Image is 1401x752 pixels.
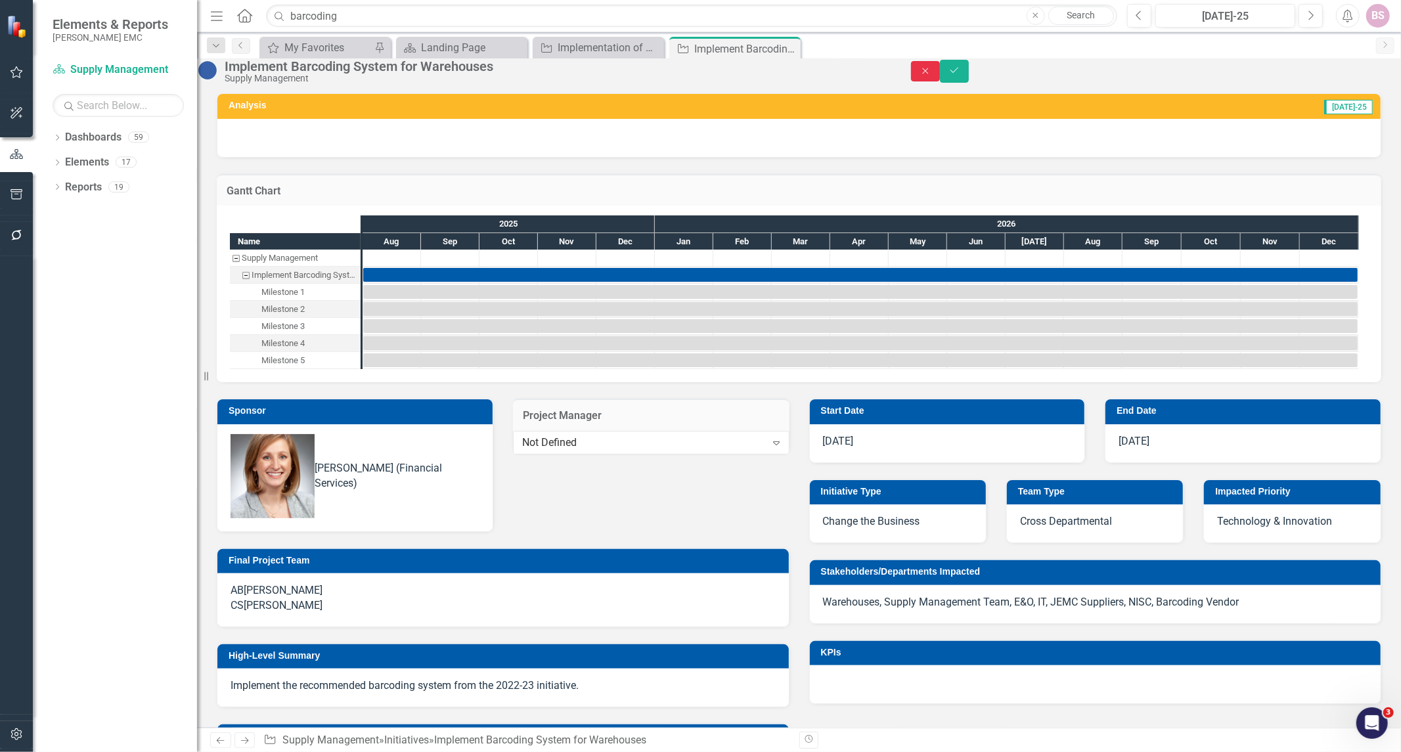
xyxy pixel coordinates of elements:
[1324,100,1373,114] span: [DATE]-25
[399,39,524,56] a: Landing Page
[421,39,524,56] div: Landing Page
[1048,7,1114,25] a: Search
[231,678,776,694] p: Implement the recommended barcoding system from the 2022-23 initiative.
[315,461,479,491] div: [PERSON_NAME] (Financial Services)
[128,132,149,143] div: 59
[479,233,538,250] div: Oct
[282,734,379,746] a: Supply Management
[596,233,655,250] div: Dec
[363,302,1358,316] div: Task: Start date: 2025-08-01 End date: 2026-12-31
[65,180,102,195] a: Reports
[229,556,782,565] h3: Final Project Team
[1117,406,1374,416] h3: End Date
[231,583,244,598] div: AB
[225,74,885,83] div: Supply Management
[53,16,168,32] span: Elements & Reports
[116,157,137,168] div: 17
[363,319,1358,333] div: Task: Start date: 2025-08-01 End date: 2026-12-31
[227,185,1371,197] h3: Gantt Chart
[434,734,646,746] div: Implement Barcoding System for Warehouses
[363,353,1358,367] div: Task: Start date: 2025-08-01 End date: 2026-12-31
[230,250,361,267] div: Supply Management
[284,39,371,56] div: My Favorites
[53,32,168,43] small: [PERSON_NAME] EMC
[363,336,1358,350] div: Task: Start date: 2025-08-01 End date: 2026-12-31
[713,233,772,250] div: Feb
[225,59,885,74] div: Implement Barcoding System for Warehouses
[1006,233,1064,250] div: Jul
[261,301,305,318] div: Milestone 2
[363,233,421,250] div: Aug
[261,284,305,301] div: Milestone 1
[6,14,30,38] img: ClearPoint Strategy
[1064,233,1123,250] div: Aug
[53,94,184,117] input: Search Below...
[694,41,797,57] div: Implement Barcoding System for Warehouses
[65,130,122,145] a: Dashboards
[231,434,315,518] img: Leslie McMillin
[263,733,789,748] div: » »
[261,352,305,369] div: Milestone 5
[1160,9,1291,24] div: [DATE]-25
[1383,707,1394,718] span: 3
[263,39,371,56] a: My Favorites
[230,301,361,318] div: Milestone 2
[230,352,361,369] div: Milestone 5
[1366,4,1390,28] button: BS
[197,60,218,81] img: No Information
[889,233,947,250] div: May
[384,734,429,746] a: Initiatives
[230,301,361,318] div: Task: Start date: 2025-08-01 End date: 2026-12-31
[363,285,1358,299] div: Task: Start date: 2025-08-01 End date: 2026-12-31
[230,284,361,301] div: Milestone 1
[830,233,889,250] div: Apr
[230,284,361,301] div: Task: Start date: 2025-08-01 End date: 2026-12-31
[244,583,322,598] div: [PERSON_NAME]
[261,335,305,352] div: Milestone 4
[1215,487,1373,497] h3: Impacted Priority
[108,181,129,192] div: 19
[821,487,979,497] h3: Initiative Type
[1241,233,1300,250] div: Nov
[1018,487,1176,497] h3: Team Type
[266,5,1117,28] input: Search ClearPoint...
[261,318,305,335] div: Milestone 3
[1182,233,1241,250] div: Oct
[421,233,479,250] div: Sep
[229,406,486,416] h3: Sponsor
[823,595,1368,610] p: Warehouses, Supply Management Team, E&O, IT, JEMC Suppliers, NISC, Barcoding Vendor
[244,598,322,613] div: [PERSON_NAME]
[821,648,1375,657] h3: KPIs
[536,39,661,56] a: Implementation of Warehouse Barcoding
[230,318,361,335] div: Milestone 3
[53,62,184,77] a: Supply Management
[229,651,782,661] h3: High-Level Summary
[823,435,854,447] span: [DATE]
[242,250,318,267] div: Supply Management
[1123,233,1182,250] div: Sep
[230,335,361,352] div: Milestone 4
[1217,515,1332,527] span: Technology & Innovation
[230,335,361,352] div: Task: Start date: 2025-08-01 End date: 2026-12-31
[522,435,766,451] div: Not Defined
[363,215,655,232] div: 2025
[772,233,830,250] div: Mar
[230,267,361,284] div: Implement Barcoding System for Warehouses
[823,515,920,527] span: Change the Business
[655,233,713,250] div: Jan
[230,352,361,369] div: Task: Start date: 2025-08-01 End date: 2026-12-31
[252,267,357,284] div: Implement Barcoding System for Warehouses
[1155,4,1295,28] button: [DATE]-25
[821,406,1079,416] h3: Start Date
[363,268,1358,282] div: Task: Start date: 2025-08-01 End date: 2026-12-31
[230,250,361,267] div: Task: Supply Management Start date: 2025-08-01 End date: 2025-08-02
[655,215,1359,232] div: 2026
[947,233,1006,250] div: Jun
[229,100,723,110] h3: Analysis
[1119,435,1149,447] span: [DATE]
[538,233,596,250] div: Nov
[231,598,244,613] div: CS
[1356,707,1388,739] iframe: Intercom live chat
[230,318,361,335] div: Task: Start date: 2025-08-01 End date: 2026-12-31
